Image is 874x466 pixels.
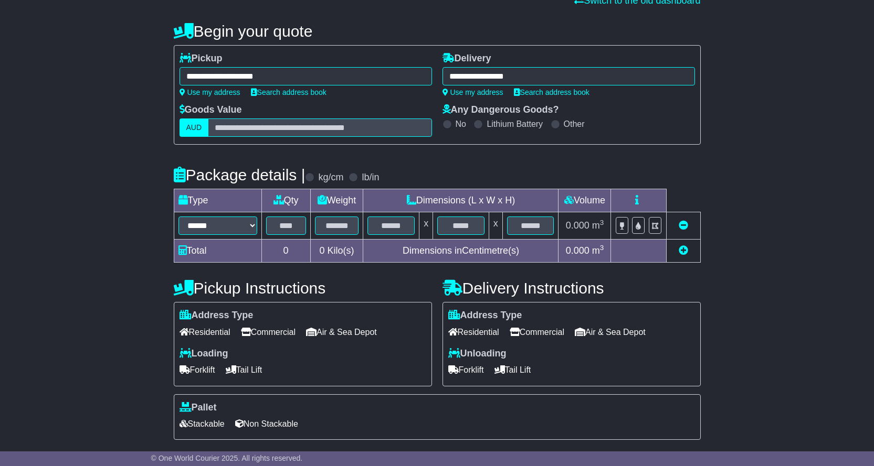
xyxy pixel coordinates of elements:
[679,245,688,256] a: Add new item
[443,53,491,64] label: Delivery
[261,189,310,212] td: Qty
[363,189,559,212] td: Dimensions (L x W x H)
[226,362,262,378] span: Tail Lift
[174,23,701,40] h4: Begin your quote
[180,118,209,137] label: AUD
[151,454,303,462] span: © One World Courier 2025. All rights reserved.
[448,324,499,340] span: Residential
[180,53,223,64] label: Pickup
[592,245,604,256] span: m
[310,189,363,212] td: Weight
[174,166,306,183] h4: Package details |
[419,212,433,240] td: x
[559,189,611,212] td: Volume
[592,220,604,231] span: m
[235,416,298,432] span: Non Stackable
[180,104,242,116] label: Goods Value
[306,324,377,340] span: Air & Sea Depot
[487,119,543,129] label: Lithium Battery
[600,244,604,252] sup: 3
[489,212,502,240] td: x
[180,324,230,340] span: Residential
[180,310,254,321] label: Address Type
[318,172,343,183] label: kg/cm
[174,189,261,212] td: Type
[566,245,589,256] span: 0.000
[241,324,296,340] span: Commercial
[448,362,484,378] span: Forklift
[261,240,310,263] td: 0
[362,172,379,183] label: lb/in
[174,279,432,297] h4: Pickup Instructions
[600,219,604,226] sup: 3
[180,416,225,432] span: Stackable
[514,88,589,96] a: Search address book
[679,220,688,231] a: Remove this item
[310,240,363,263] td: Kilo(s)
[180,88,240,96] a: Use my address
[180,362,215,378] span: Forklift
[443,104,559,116] label: Any Dangerous Goods?
[448,348,507,360] label: Unloading
[510,324,564,340] span: Commercial
[180,348,228,360] label: Loading
[494,362,531,378] span: Tail Lift
[174,240,261,263] td: Total
[319,245,324,256] span: 0
[566,220,589,231] span: 0.000
[564,119,585,129] label: Other
[443,88,503,96] a: Use my address
[575,324,646,340] span: Air & Sea Depot
[456,119,466,129] label: No
[251,88,327,96] a: Search address book
[180,402,217,414] label: Pallet
[443,279,701,297] h4: Delivery Instructions
[363,240,559,263] td: Dimensions in Centimetre(s)
[448,310,522,321] label: Address Type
